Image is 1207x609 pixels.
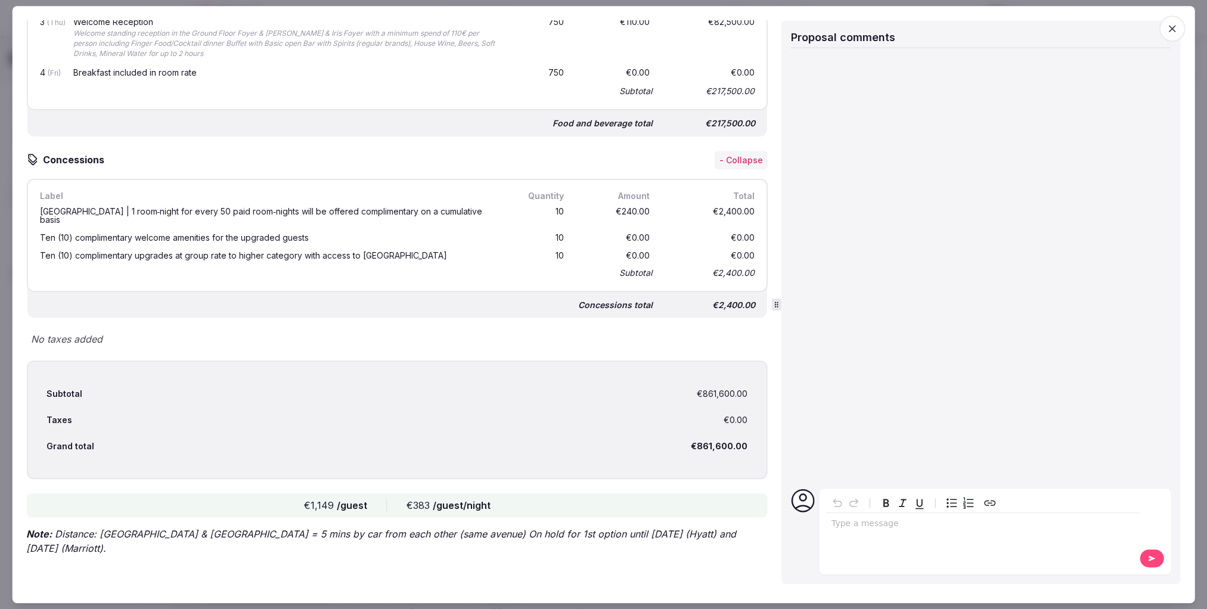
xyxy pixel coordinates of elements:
[662,265,757,281] div: €2,400.00
[37,66,61,81] div: 4
[46,18,65,27] span: (Thu)
[407,498,491,512] div: €383
[39,207,497,224] div: [GEOGRAPHIC_DATA] | 1 room‐night for every 50 paid room‐nights will be offered complimentary on a...
[337,499,367,511] span: /guest
[791,31,895,44] span: Proposal comments
[944,495,977,511] div: toggle group
[46,414,72,426] div: Taxes
[697,389,747,400] div: €861,600.00
[619,267,652,279] div: Subtotal
[960,495,977,511] button: Numbered list
[576,189,652,203] div: Amount
[662,205,757,226] div: €2,400.00
[944,495,960,511] button: Bulleted list
[47,69,60,77] span: (Fri)
[827,513,1140,537] div: editable markdown
[433,499,491,511] span: /guest/night
[662,189,757,203] div: Total
[39,234,497,242] div: Ten (10) complimentary welcome amenities for the upgraded guests
[576,249,652,262] div: €0.00
[576,231,652,244] div: €0.00
[26,333,768,347] div: No taxes added
[38,153,116,167] h3: Concessions
[662,297,758,313] div: €2,400.00
[73,29,497,58] div: Welcome standing reception in the Ground Floor Foyer & [PERSON_NAME] & Iris Foyer with a minimum ...
[878,495,895,511] button: Bold
[662,66,757,81] div: €0.00
[576,205,652,226] div: €240.00
[509,189,566,203] div: Quantity
[46,389,82,400] div: Subtotal
[26,527,768,555] p: Distance: [GEOGRAPHIC_DATA] & [GEOGRAPHIC_DATA] = 5 mins by car from each other (same avenue) On ...
[46,440,94,452] div: Grand total
[37,15,61,61] div: 3
[509,15,566,61] div: 750
[509,66,566,81] div: 750
[578,299,653,311] div: Concessions total
[37,189,499,203] div: Label
[724,414,747,426] div: €0.00
[304,498,367,512] div: €1,149
[26,528,52,540] strong: Note:
[509,249,566,262] div: 10
[662,83,757,100] div: €217,500.00
[662,15,757,61] div: €82,500.00
[39,251,497,260] div: Ten (10) complimentary upgrades at group rate to higher category with access to [GEOGRAPHIC_DATA]
[553,117,653,129] div: Food and beverage total
[576,15,652,61] div: €110.00
[509,205,566,226] div: 10
[691,440,747,452] div: €861,600.00
[982,495,998,511] button: Create link
[662,115,758,132] div: €217,500.00
[619,86,652,98] div: Subtotal
[662,231,757,244] div: €0.00
[911,495,928,511] button: Underline
[73,18,497,26] div: Welcome Reception
[662,249,757,262] div: €0.00
[576,66,652,81] div: €0.00
[73,69,497,77] div: Breakfast included in room rate
[509,231,566,244] div: 10
[715,151,768,170] button: - Collapse
[895,495,911,511] button: Italic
